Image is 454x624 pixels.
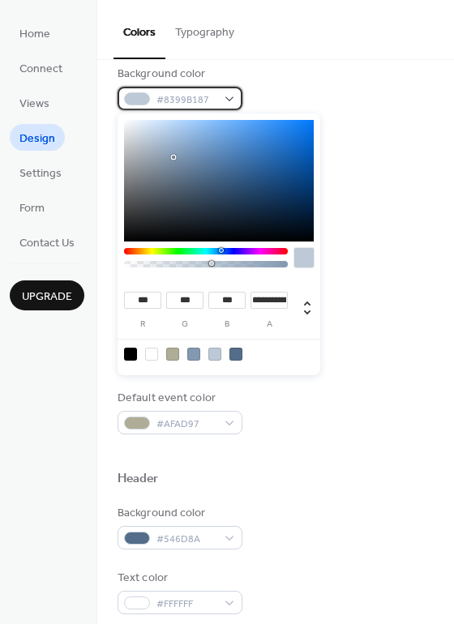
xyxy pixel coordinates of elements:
[156,92,216,109] span: #8399B187
[187,348,200,361] div: rgb(131, 153, 177)
[118,390,239,407] div: Default event color
[10,159,71,186] a: Settings
[124,348,137,361] div: rgb(0, 0, 0)
[19,235,75,252] span: Contact Us
[10,124,65,151] a: Design
[124,320,161,329] label: r
[19,96,49,113] span: Views
[10,54,72,81] a: Connect
[118,471,159,488] div: Header
[156,596,216,613] span: #FFFFFF
[166,348,179,361] div: rgb(175, 173, 151)
[118,505,239,522] div: Background color
[10,89,59,116] a: Views
[118,66,239,83] div: Background color
[19,61,62,78] span: Connect
[208,348,221,361] div: rgba(131, 153, 177, 0.5294117647058824)
[229,348,242,361] div: rgb(84, 109, 138)
[208,320,246,329] label: b
[10,229,84,255] a: Contact Us
[166,320,203,329] label: g
[19,26,50,43] span: Home
[10,19,60,46] a: Home
[10,194,54,220] a: Form
[10,280,84,310] button: Upgrade
[19,130,55,147] span: Design
[156,531,216,548] span: #546D8A
[251,320,288,329] label: a
[19,165,62,182] span: Settings
[19,200,45,217] span: Form
[22,288,72,306] span: Upgrade
[145,348,158,361] div: rgb(255, 255, 255)
[118,570,239,587] div: Text color
[156,416,216,433] span: #AFAD97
